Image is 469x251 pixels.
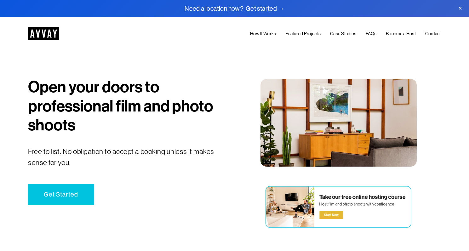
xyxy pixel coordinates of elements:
[366,30,376,38] a: FAQs
[425,30,441,38] a: Contact
[28,146,233,168] p: Free to list. No obligation to accept a booking unless it makes sense for you.
[386,30,416,38] a: Become a Host
[28,77,233,135] h1: Open your doors to professional film and photo shoots
[285,30,321,38] a: Featured Projects
[250,30,276,38] a: How It Works
[28,184,94,205] a: Get Started
[28,27,59,40] img: AVVAY - The First Nationwide Location Scouting Co.
[330,30,356,38] a: Case Studies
